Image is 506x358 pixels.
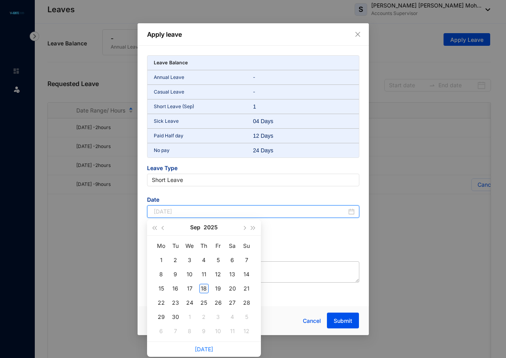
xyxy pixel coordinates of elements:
[253,146,286,154] div: 24 Days
[240,296,254,310] td: 2025-09-28
[168,253,183,267] td: 2025-09-02
[225,239,240,253] th: Sa
[171,255,180,265] div: 2
[213,270,223,279] div: 12
[154,207,347,216] input: Start Date
[334,317,352,325] span: Submit
[157,284,166,293] div: 15
[199,270,209,279] div: 11
[355,31,361,37] span: close
[225,324,240,338] td: 2025-10-11
[211,296,225,310] td: 2025-09-26
[197,267,211,281] td: 2025-09-11
[253,132,286,140] div: 12 Days
[204,219,218,235] button: 2025
[185,284,194,293] div: 17
[242,326,251,336] div: 12
[225,310,240,324] td: 2025-10-04
[253,88,353,96] p: -
[183,324,197,338] td: 2025-10-08
[303,317,321,325] span: Cancel
[152,174,355,186] span: Short Leave
[154,73,253,81] p: Annual Leave
[228,298,237,307] div: 27
[225,281,240,296] td: 2025-09-20
[154,117,253,125] p: Sick Leave
[199,312,209,322] div: 2
[213,312,223,322] div: 3
[147,30,359,39] p: Apply leave
[228,312,237,322] div: 4
[171,326,180,336] div: 7
[242,255,251,265] div: 7
[154,310,168,324] td: 2025-09-29
[154,324,168,338] td: 2025-10-06
[154,281,168,296] td: 2025-09-15
[168,324,183,338] td: 2025-10-07
[211,324,225,338] td: 2025-10-10
[154,146,253,154] p: No pay
[213,298,223,307] div: 26
[168,281,183,296] td: 2025-09-16
[211,267,225,281] td: 2025-09-12
[213,284,223,293] div: 19
[168,267,183,281] td: 2025-09-09
[183,267,197,281] td: 2025-09-10
[199,326,209,336] div: 9
[197,324,211,338] td: 2025-10-09
[353,30,362,39] button: Close
[185,312,194,322] div: 1
[195,346,213,352] a: [DATE]
[197,296,211,310] td: 2025-09-25
[147,196,359,205] span: Date
[154,103,253,111] p: Short Leave (Sep)
[168,310,183,324] td: 2025-09-30
[199,298,209,307] div: 25
[171,270,180,279] div: 9
[242,270,251,279] div: 14
[168,239,183,253] th: Tu
[197,310,211,324] td: 2025-10-02
[185,255,194,265] div: 3
[154,296,168,310] td: 2025-09-22
[185,326,194,336] div: 8
[154,59,188,67] p: Leave Balance
[157,298,166,307] div: 22
[157,326,166,336] div: 6
[297,313,327,329] button: Cancel
[154,88,253,96] p: Casual Leave
[154,239,168,253] th: Mo
[253,117,286,125] div: 04 Days
[213,326,223,336] div: 10
[154,253,168,267] td: 2025-09-01
[242,298,251,307] div: 28
[228,255,237,265] div: 6
[197,239,211,253] th: Th
[228,270,237,279] div: 13
[157,255,166,265] div: 1
[240,324,254,338] td: 2025-10-12
[183,253,197,267] td: 2025-09-03
[185,298,194,307] div: 24
[171,312,180,322] div: 30
[171,298,180,307] div: 23
[225,296,240,310] td: 2025-09-27
[240,267,254,281] td: 2025-09-14
[168,296,183,310] td: 2025-09-23
[199,255,209,265] div: 4
[242,284,251,293] div: 21
[157,270,166,279] div: 8
[213,255,223,265] div: 5
[240,253,254,267] td: 2025-09-07
[228,284,237,293] div: 20
[183,281,197,296] td: 2025-09-17
[171,284,180,293] div: 16
[253,103,286,111] div: 1
[183,239,197,253] th: We
[157,312,166,322] div: 29
[154,132,253,140] p: Paid Half day
[225,267,240,281] td: 2025-09-13
[228,326,237,336] div: 11
[190,219,200,235] button: Sep
[242,312,251,322] div: 5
